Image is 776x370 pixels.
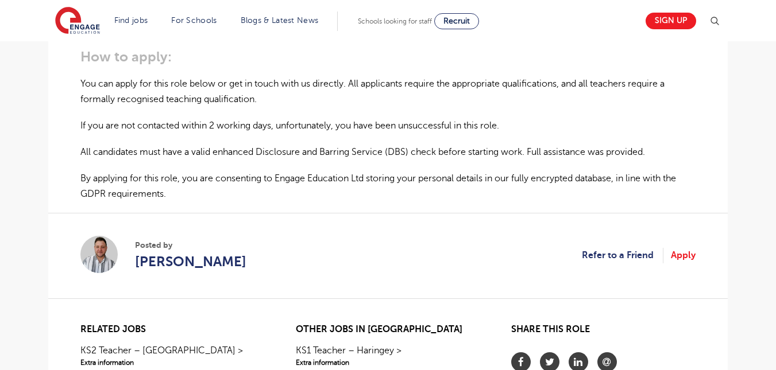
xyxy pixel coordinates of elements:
a: Refer to a Friend [582,248,663,263]
h2: Other jobs in [GEOGRAPHIC_DATA] [296,324,480,335]
p: By applying for this role, you are consenting to Engage Education Ltd storing your personal detai... [80,171,696,201]
h2: Share this role [511,324,696,341]
a: Blogs & Latest News [241,16,319,25]
span: Posted by [135,239,246,251]
p: You can apply for this role below or get in touch with us directly. All applicants require the ap... [80,76,696,107]
h3: How to apply: [80,49,696,65]
a: KS1 Teacher – Haringey >Extra information [296,344,480,368]
a: Apply [671,248,696,263]
img: Engage Education [55,7,100,36]
span: Schools looking for staff [358,17,432,25]
a: KS2 Teacher – [GEOGRAPHIC_DATA] >Extra information [80,344,265,368]
a: [PERSON_NAME] [135,251,246,272]
p: If you are not contacted within 2 working days, unfortunately, you have been unsuccessful in this... [80,118,696,133]
a: Sign up [646,13,696,29]
span: Extra information [296,357,480,368]
a: Recruit [434,13,479,29]
a: For Schools [171,16,217,25]
span: Recruit [443,17,470,25]
span: Extra information [80,357,265,368]
h2: Related jobs [80,324,265,335]
p: All candidates must have a valid enhanced Disclosure and Barring Service (DBS) check before start... [80,145,696,159]
a: Find jobs [114,16,148,25]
